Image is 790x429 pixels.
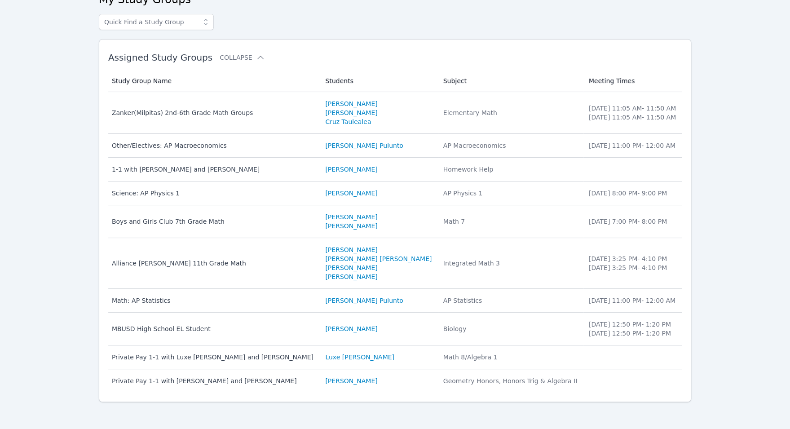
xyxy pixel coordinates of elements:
[99,14,214,30] input: Quick Find a Study Group
[325,324,377,333] a: [PERSON_NAME]
[112,353,314,362] div: Private Pay 1-1 with Luxe [PERSON_NAME] and [PERSON_NAME]
[325,245,377,254] a: [PERSON_NAME]
[443,108,578,117] div: Elementary Math
[589,296,676,305] li: [DATE] 11:00 PM - 12:00 AM
[589,217,676,226] li: [DATE] 7:00 PM - 8:00 PM
[589,104,676,113] li: [DATE] 11:05 AM - 11:50 AM
[108,289,682,313] tr: Math: AP Statistics[PERSON_NAME] PuluntoAP Statistics[DATE] 11:00 PM- 12:00 AM
[443,353,578,362] div: Math 8/Algebra 1
[443,165,578,174] div: Homework Help
[112,296,314,305] div: Math: AP Statistics
[220,53,265,62] button: Collapse
[108,92,682,134] tr: Zanker(Milpitas) 2nd-6th Grade Math Groups[PERSON_NAME][PERSON_NAME]Cruz TaulealeaElementary Math...
[112,376,314,385] div: Private Pay 1-1 with [PERSON_NAME] and [PERSON_NAME]
[320,70,437,92] th: Students
[583,70,682,92] th: Meeting Times
[108,181,682,205] tr: Science: AP Physics 1[PERSON_NAME]AP Physics 1[DATE] 8:00 PM- 9:00 PM
[108,205,682,238] tr: Boys and Girls Club 7th Grade Math[PERSON_NAME][PERSON_NAME]Math 7[DATE] 7:00 PM- 8:00 PM
[443,189,578,198] div: AP Physics 1
[325,263,377,272] a: [PERSON_NAME]
[443,217,578,226] div: Math 7
[325,221,377,230] a: [PERSON_NAME]
[589,320,676,329] li: [DATE] 12:50 PM - 1:20 PM
[325,117,371,126] a: Cruz Taulealea
[325,189,377,198] a: [PERSON_NAME]
[108,369,682,393] tr: Private Pay 1-1 with [PERSON_NAME] and [PERSON_NAME][PERSON_NAME]Geometry Honors, Honors Trig & A...
[325,165,377,174] a: [PERSON_NAME]
[443,141,578,150] div: AP Macroeconomics
[108,134,682,158] tr: Other/Electives: AP Macroeconomics[PERSON_NAME] PuluntoAP Macroeconomics[DATE] 11:00 PM- 12:00 AM
[325,141,403,150] a: [PERSON_NAME] Pulunto
[108,70,320,92] th: Study Group Name
[108,345,682,369] tr: Private Pay 1-1 with Luxe [PERSON_NAME] and [PERSON_NAME]Luxe [PERSON_NAME]Math 8/Algebra 1
[325,212,377,221] a: [PERSON_NAME]
[443,324,578,333] div: Biology
[108,238,682,289] tr: Alliance [PERSON_NAME] 11th Grade Math[PERSON_NAME][PERSON_NAME] [PERSON_NAME][PERSON_NAME][PERSO...
[325,353,394,362] a: Luxe [PERSON_NAME]
[112,165,314,174] div: 1-1 with [PERSON_NAME] and [PERSON_NAME]
[325,108,377,117] a: [PERSON_NAME]
[589,141,676,150] li: [DATE] 11:00 PM - 12:00 AM
[438,70,583,92] th: Subject
[325,99,377,108] a: [PERSON_NAME]
[325,254,432,263] a: [PERSON_NAME] [PERSON_NAME]
[443,259,578,268] div: Integrated Math 3
[108,158,682,181] tr: 1-1 with [PERSON_NAME] and [PERSON_NAME][PERSON_NAME]Homework Help
[443,376,578,385] div: Geometry Honors, Honors Trig & Algebra II
[443,296,578,305] div: AP Statistics
[589,254,676,263] li: [DATE] 3:25 PM - 4:10 PM
[112,217,314,226] div: Boys and Girls Club 7th Grade Math
[108,313,682,345] tr: MBUSD High School EL Student[PERSON_NAME]Biology[DATE] 12:50 PM- 1:20 PM[DATE] 12:50 PM- 1:20 PM
[589,113,676,122] li: [DATE] 11:05 AM - 11:50 AM
[112,108,314,117] div: Zanker(Milpitas) 2nd-6th Grade Math Groups
[112,141,314,150] div: Other/Electives: AP Macroeconomics
[112,324,314,333] div: MBUSD High School EL Student
[325,376,377,385] a: [PERSON_NAME]
[112,189,314,198] div: Science: AP Physics 1
[325,272,377,281] a: [PERSON_NAME]
[589,189,676,198] li: [DATE] 8:00 PM - 9:00 PM
[325,296,403,305] a: [PERSON_NAME] Pulunto
[112,259,314,268] div: Alliance [PERSON_NAME] 11th Grade Math
[108,52,212,63] span: Assigned Study Groups
[589,329,676,338] li: [DATE] 12:50 PM - 1:20 PM
[589,263,676,272] li: [DATE] 3:25 PM - 4:10 PM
